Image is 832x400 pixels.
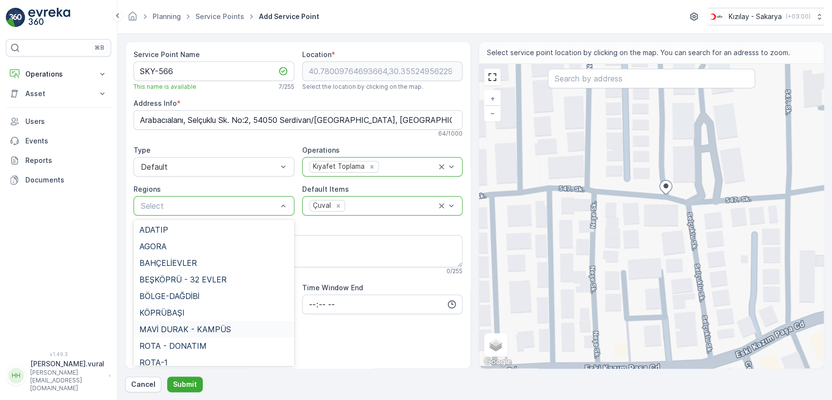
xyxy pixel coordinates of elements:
[195,12,244,20] a: Service Points
[8,368,24,383] div: HH
[25,69,92,79] p: Operations
[438,130,463,138] p: 64 / 1000
[257,12,321,21] span: Add Service Point
[485,91,500,106] a: Zoom In
[134,83,196,91] span: This name is available
[153,12,181,20] a: Planning
[367,162,377,171] div: Remove Kıyafet Toplama
[6,64,111,84] button: Operations
[25,117,107,126] p: Users
[302,146,340,154] label: Operations
[134,146,151,154] label: Type
[173,380,197,389] p: Submit
[302,283,363,292] label: Time Window End
[490,94,495,102] span: +
[548,69,755,88] input: Search by address
[708,11,725,22] img: k%C4%B1z%C4%B1lay_DTAvauz.png
[127,15,138,23] a: Homepage
[134,50,200,59] label: Service Point Name
[302,50,331,59] label: Location
[139,325,231,334] span: MAVİ DURAK - KAMPÜS
[333,201,344,210] div: Remove Çuval
[139,358,168,367] span: ROTA-1
[446,267,463,275] p: 0 / 255
[279,83,294,91] p: 7 / 255
[6,351,111,357] span: v 1.49.3
[490,109,495,117] span: −
[302,83,423,91] span: Select the location by clicking on the map.
[134,185,161,193] label: Regions
[25,175,107,185] p: Documents
[6,170,111,190] a: Documents
[6,151,111,170] a: Reports
[6,112,111,131] a: Users
[25,89,92,99] p: Asset
[30,359,104,369] p: [PERSON_NAME].vural
[139,292,199,300] span: BÖLGE-DAĞDİBİ
[485,106,500,120] a: Zoom Out
[482,356,514,368] a: Open this area in Google Maps (opens a new window)
[6,84,111,103] button: Asset
[302,185,349,193] label: Default Items
[139,275,227,284] span: BEŞKÖPRÜ - 32 EVLER
[131,380,155,389] p: Cancel
[482,356,514,368] img: Google
[139,225,168,234] span: ADATIP
[25,156,107,165] p: Reports
[95,44,104,52] p: ⌘B
[487,48,790,58] span: Select service point location by clicking on the map. You can search for an adresss to zoom.
[25,136,107,146] p: Events
[28,8,70,27] img: logo_light-DOdMpM7g.png
[310,200,332,211] div: Çuval
[167,377,203,392] button: Submit
[125,377,161,392] button: Cancel
[708,8,824,25] button: Kızılay - Sakarya(+03:00)
[786,13,811,20] p: ( +03:00 )
[139,259,197,267] span: BAHÇELİEVLER
[485,70,500,84] a: View Fullscreen
[139,341,207,350] span: ROTA - DONATIM
[485,334,506,356] a: Layers
[6,359,111,392] button: HH[PERSON_NAME].vural[PERSON_NAME][EMAIL_ADDRESS][DOMAIN_NAME]
[729,12,782,21] p: Kızılay - Sakarya
[139,308,185,317] span: KÖPRÜBAŞI
[6,131,111,151] a: Events
[6,8,25,27] img: logo
[139,242,167,251] span: AGORA
[134,99,177,107] label: Address Info
[310,161,366,172] div: Kıyafet Toplama
[30,369,104,392] p: [PERSON_NAME][EMAIL_ADDRESS][DOMAIN_NAME]
[141,200,277,212] p: Select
